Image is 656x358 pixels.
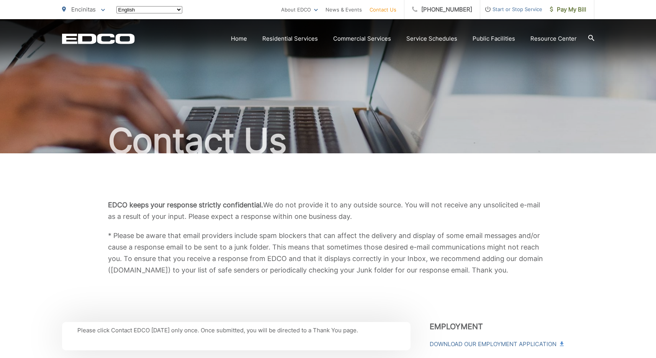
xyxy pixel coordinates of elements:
span: Pay My Bill [550,5,586,14]
p: We do not provide it to any outside source. You will not receive any unsolicited e-mail as a resu... [108,199,548,222]
h1: Contact Us [62,122,594,160]
a: Commercial Services [333,34,391,43]
h3: Employment [430,322,594,331]
p: Please click Contact EDCO [DATE] only once. Once submitted, you will be directed to a Thank You p... [77,326,395,335]
a: EDCD logo. Return to the homepage. [62,33,135,44]
a: Residential Services [262,34,318,43]
a: News & Events [326,5,362,14]
a: Home [231,34,247,43]
a: Service Schedules [406,34,457,43]
a: About EDCO [281,5,318,14]
p: * Please be aware that email providers include spam blockers that can affect the delivery and dis... [108,230,548,276]
a: Contact Us [370,5,396,14]
b: EDCO keeps your response strictly confidential. [108,201,263,209]
a: Download Our Employment Application [430,340,563,349]
span: Encinitas [71,6,96,13]
select: Select a language [116,6,182,13]
a: Public Facilities [473,34,515,43]
a: Resource Center [530,34,577,43]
